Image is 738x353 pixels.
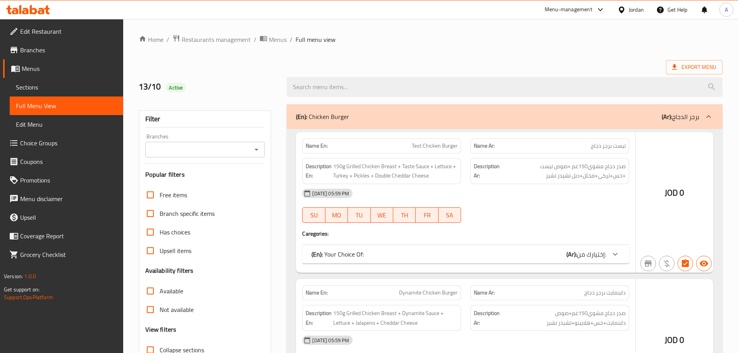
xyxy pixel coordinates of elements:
a: Edit Menu [10,115,123,134]
a: Full Menu View [10,96,123,115]
span: صدر دجاج مشوي150غم+صوص داينمايت+خس+هلابينو+تشيدر تشيز [502,308,626,327]
span: صدر دجاج مشوي150غم +صوص تيست +خس+تركي+مخلل+دبل تشيدر تشيز [501,162,626,181]
h2: 13/10 [139,81,278,93]
button: TU [348,207,370,223]
button: Not branch specific item [640,256,656,271]
span: Branch specific items [160,209,215,218]
button: Purchased item [659,256,674,271]
span: 0 [680,332,684,348]
button: WE [371,207,393,223]
span: داينمايت برجر دجاج [584,289,626,297]
span: Get support on: [4,284,40,294]
a: Home [139,35,163,44]
span: MO [329,210,345,221]
h3: Availability filters [145,266,194,275]
span: Export Menu [666,60,723,74]
input: search [287,77,723,97]
button: TH [393,207,416,223]
strong: Description En: [306,308,332,327]
p: Chicken Burger [296,112,349,121]
span: 1.0.0 [24,271,36,281]
button: Open [251,144,262,155]
span: [DATE] 05:59 PM [309,190,352,197]
span: Dynamite Chicken Burger [399,289,458,297]
span: Edit Restaurant [20,27,117,36]
span: 150g Grilled Chicken Breast + Taste Sauce + Lettuce + Turkey + Pickles + Double Cheddar Cheese [333,162,458,181]
div: Menu-management [545,5,592,14]
span: Version: [4,271,23,281]
span: Menu disclaimer [20,194,117,203]
span: Coverage Report [20,231,117,241]
b: (En): [296,111,307,122]
button: FR [416,207,438,223]
h3: Popular filters [145,170,265,179]
div: (En): Chicken Burger(Ar):برجر الدجاج [287,104,723,129]
button: Has choices [678,256,693,271]
span: إختيارك من: [577,248,606,260]
a: Sections [10,78,123,96]
span: TH [396,210,413,221]
span: A [725,5,728,14]
b: (Ar): [662,111,672,122]
span: Promotions [20,176,117,185]
strong: Description Ar: [474,308,501,327]
span: WE [374,210,390,221]
strong: Name En: [306,289,328,297]
strong: Description En: [306,162,332,181]
a: Coupons [3,152,123,171]
span: JOD [665,332,678,348]
a: Branches [3,41,123,59]
a: Menus [260,34,287,45]
a: Grocery Checklist [3,245,123,264]
strong: Name Ar: [474,289,495,297]
span: Upsell [20,213,117,222]
h4: Caregories: [302,230,629,238]
button: SU [302,207,325,223]
span: FR [419,210,435,221]
a: Coverage Report [3,227,123,245]
strong: Name Ar: [474,142,495,150]
span: Menus [22,64,117,73]
h3: View filters [145,325,177,334]
span: Active [166,84,186,91]
span: Available [160,286,183,296]
span: Grocery Checklist [20,250,117,259]
span: JOD [665,185,678,200]
a: Menus [3,59,123,78]
span: Coupons [20,157,117,166]
span: Full menu view [296,35,335,44]
div: Active [166,83,186,92]
li: / [290,35,292,44]
strong: Name En: [306,142,328,150]
span: Edit Menu [16,120,117,129]
strong: Description Ar: [474,162,500,181]
a: Support.OpsPlatform [4,292,53,302]
span: Free items [160,190,187,200]
p: برجر الدجاج [662,112,699,121]
span: TU [351,210,367,221]
a: Menu disclaimer [3,189,123,208]
a: Edit Restaurant [3,22,123,41]
li: / [167,35,169,44]
span: Branches [20,45,117,55]
span: SA [442,210,458,221]
a: Promotions [3,171,123,189]
a: Choice Groups [3,134,123,152]
a: Restaurants management [172,34,251,45]
nav: breadcrumb [139,34,723,45]
span: تيست برجر دجاج [591,142,626,150]
button: Available [696,256,712,271]
span: Export Menu [672,62,716,72]
b: (Ar): [566,248,577,260]
p: Your Choice Of: [311,250,364,259]
div: Jordan [629,5,644,14]
span: 0 [680,185,684,200]
span: 150g Grilled Chicken Breast + Dynamite Sauce + Lettuce + Jalapeno + Cheddar Cheese [333,308,458,327]
span: [DATE] 05:59 PM [309,337,352,344]
span: Full Menu View [16,101,117,110]
span: Sections [16,83,117,92]
span: Choice Groups [20,138,117,148]
button: MO [325,207,348,223]
span: Restaurants management [182,35,251,44]
span: Has choices [160,227,190,237]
